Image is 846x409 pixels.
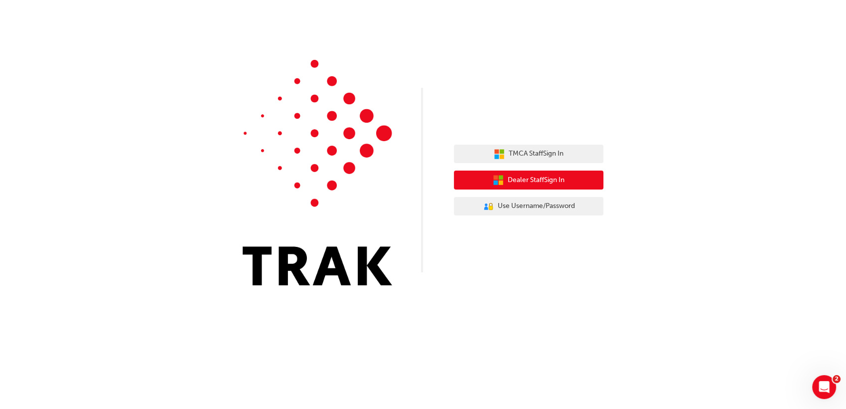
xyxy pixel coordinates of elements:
[508,175,564,186] span: Dealer Staff Sign In
[454,145,603,164] button: TMCA StaffSign In
[454,197,603,216] button: Use Username/Password
[454,171,603,190] button: Dealer StaffSign In
[498,201,575,212] span: Use Username/Password
[812,375,836,399] iframe: Intercom live chat
[509,148,564,160] span: TMCA Staff Sign In
[243,60,392,285] img: Trak
[833,375,841,383] span: 2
